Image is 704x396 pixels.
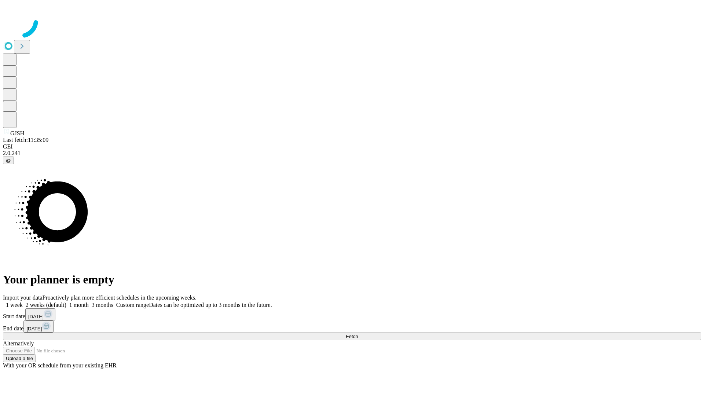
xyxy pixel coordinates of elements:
[28,314,44,319] span: [DATE]
[10,130,24,136] span: GJSH
[3,137,48,143] span: Last fetch: 11:35:09
[3,320,701,333] div: End date
[3,362,117,368] span: With your OR schedule from your existing EHR
[92,302,113,308] span: 3 months
[149,302,272,308] span: Dates can be optimized up to 3 months in the future.
[26,302,66,308] span: 2 weeks (default)
[116,302,149,308] span: Custom range
[3,273,701,286] h1: Your planner is empty
[3,294,43,301] span: Import your data
[6,302,23,308] span: 1 week
[6,158,11,163] span: @
[3,340,34,346] span: Alternatively
[3,355,36,362] button: Upload a file
[3,150,701,157] div: 2.0.241
[43,294,197,301] span: Proactively plan more efficient schedules in the upcoming weeks.
[3,333,701,340] button: Fetch
[3,308,701,320] div: Start date
[23,320,54,333] button: [DATE]
[3,143,701,150] div: GEI
[25,308,55,320] button: [DATE]
[69,302,89,308] span: 1 month
[26,326,42,331] span: [DATE]
[346,334,358,339] span: Fetch
[3,157,14,164] button: @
